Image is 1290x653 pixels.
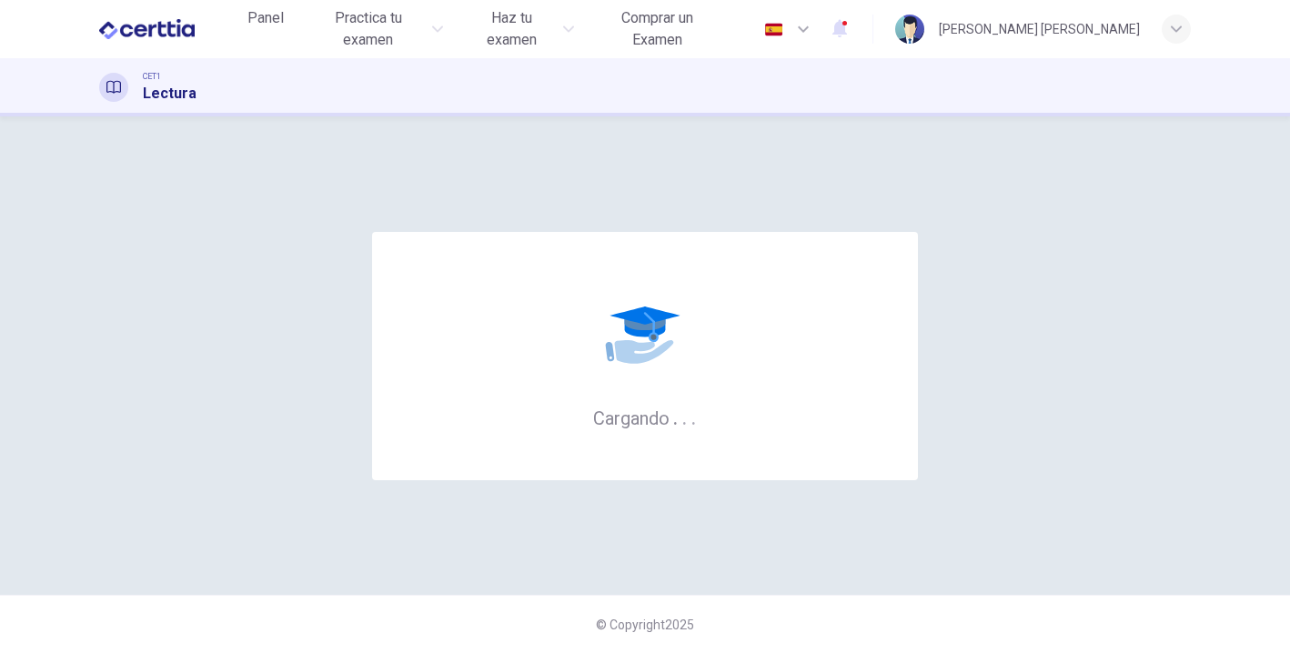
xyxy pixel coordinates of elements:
span: CET1 [143,70,161,83]
a: CERTTIA logo [99,11,237,47]
h6: . [690,401,697,431]
span: Panel [247,7,284,29]
div: [PERSON_NAME] [PERSON_NAME] [939,18,1140,40]
h6: . [672,401,679,431]
span: Practica tu examen [309,7,428,51]
span: Haz tu examen [465,7,557,51]
img: CERTTIA logo [99,11,195,47]
span: © Copyright 2025 [596,618,694,632]
h6: Cargando [593,406,697,429]
span: Comprar un Examen [596,7,719,51]
h1: Lectura [143,83,197,105]
h6: . [681,401,688,431]
button: Practica tu examen [302,2,451,56]
button: Panel [237,2,295,35]
button: Haz tu examen [458,2,580,56]
a: Panel [237,2,295,56]
img: Profile picture [895,15,924,44]
img: es [762,23,785,36]
button: Comprar un Examen [589,2,726,56]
